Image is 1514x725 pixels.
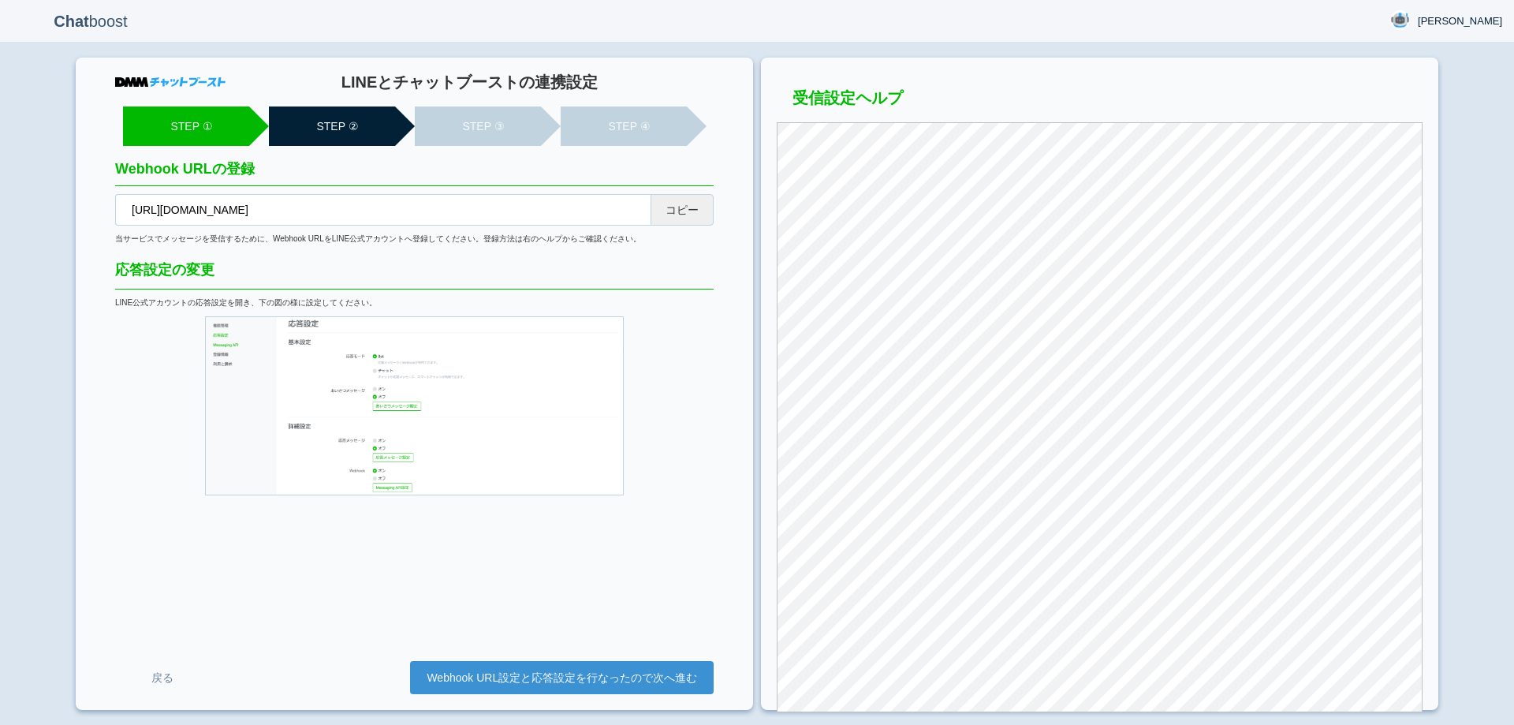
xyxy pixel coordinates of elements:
img: User Image [1390,10,1410,30]
p: boost [12,2,170,41]
img: LINE公式アカウント応答設定 [205,316,624,495]
h1: LINEとチャットブーストの連携設定 [226,73,714,91]
div: LINE公式アカウントの応答設定を開き、下の図の様に設定してください。 [115,297,714,308]
li: STEP ② [269,107,395,146]
a: 戻る [115,663,210,693]
button: コピー [651,194,714,226]
li: STEP ① [123,107,249,146]
span: [PERSON_NAME] [1418,13,1502,29]
div: 当サービスでメッセージを受信するために、Webhook URLをLINE公式アカウントへ登録してください。登録方法は右のヘルプからご確認ください。 [115,234,714,245]
b: Chat [54,13,88,30]
img: DMMチャットブースト [115,77,226,87]
h3: 受信設定ヘルプ [777,89,1423,114]
li: STEP ④ [561,107,687,146]
div: 応答設定の変更 [115,260,714,290]
a: Webhook URL設定と応答設定を行なったので次へ進む [410,661,714,694]
li: STEP ③ [415,107,541,146]
h2: Webhook URLの登録 [115,162,714,186]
